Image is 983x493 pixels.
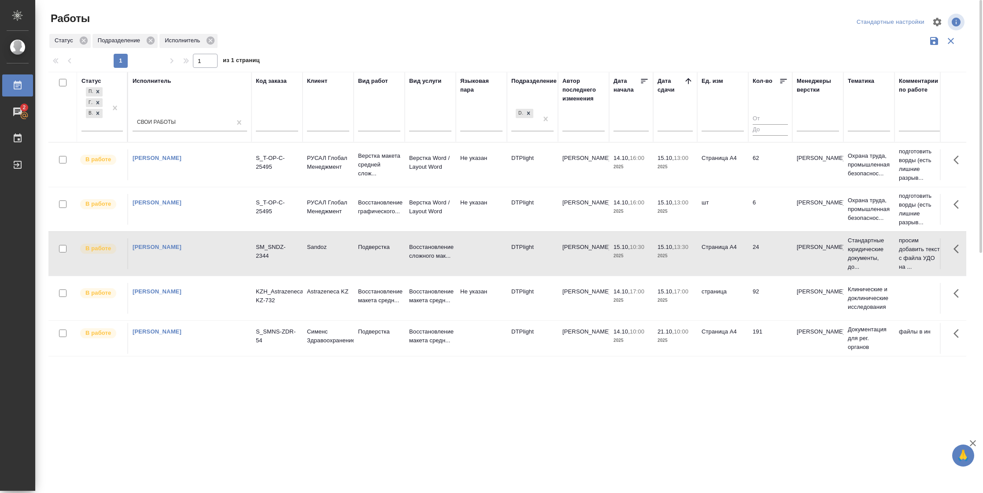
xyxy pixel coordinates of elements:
[613,77,640,94] div: Дата начала
[658,288,674,295] p: 15.10,
[674,199,688,206] p: 13:00
[507,194,558,225] td: DTPlight
[85,108,103,119] div: Подбор, Готов к работе, В работе
[49,34,91,48] div: Статус
[79,327,123,339] div: Исполнитель выполняет работу
[658,244,674,250] p: 15.10,
[86,109,93,118] div: В работе
[658,328,674,335] p: 21.10,
[256,77,287,85] div: Код заказа
[507,238,558,269] td: DTPlight
[133,288,181,295] a: [PERSON_NAME]
[697,149,748,180] td: Страница А4
[358,77,388,85] div: Вид работ
[17,103,31,112] span: 2
[307,327,349,345] p: Сименс Здравоохранение
[558,194,609,225] td: [PERSON_NAME]
[358,327,400,336] p: Подверстка
[613,336,649,345] p: 2025
[79,154,123,166] div: Исполнитель выполняет работу
[697,194,748,225] td: шт
[899,236,941,271] p: просим добавить текст с файла УДО на ...
[85,155,111,164] p: В работе
[748,238,792,269] td: 24
[748,323,792,354] td: 191
[409,154,451,171] p: Верстка Word / Layout Word
[658,252,693,260] p: 2025
[159,34,218,48] div: Исполнитель
[79,287,123,299] div: Исполнитель выполняет работу
[92,34,158,48] div: Подразделение
[848,77,874,85] div: Тематика
[85,86,103,97] div: Подбор, Готов к работе, В работе
[137,119,176,126] div: Свои работы
[658,296,693,305] p: 2025
[674,155,688,161] p: 13:00
[409,327,451,345] p: Восстановление макета средн...
[748,194,792,225] td: 6
[899,77,941,94] div: Комментарии по работе
[948,238,969,259] button: Здесь прячутся важные кнопки
[86,87,93,96] div: Подбор
[948,14,966,30] span: Посмотреть информацию
[307,77,327,85] div: Клиент
[358,243,400,252] p: Подверстка
[899,192,941,227] p: подготовить ворды (есть лишние разрыв...
[630,288,644,295] p: 17:00
[926,33,942,49] button: Сохранить фильтры
[613,288,630,295] p: 14.10,
[85,97,103,108] div: Подбор, Готов к работе, В работе
[133,244,181,250] a: [PERSON_NAME]
[848,152,890,178] p: Охрана труда, промышленная безопаснос...
[256,198,298,216] div: S_T-OP-C-25495
[307,198,349,216] p: РУСАЛ Глобал Менеджмент
[797,77,839,94] div: Менеджеры верстки
[630,244,644,250] p: 10:30
[511,77,557,85] div: Подразделение
[702,77,723,85] div: Ед. изм
[613,199,630,206] p: 14.10,
[854,15,927,29] div: split button
[55,36,76,45] p: Статус
[516,109,524,118] div: DTPlight
[558,238,609,269] td: [PERSON_NAME]
[753,77,772,85] div: Кол-во
[697,323,748,354] td: Страница А4
[899,147,941,182] p: подготовить ворды (есть лишние разрыв...
[358,152,400,178] p: Верстка макета средней слож...
[848,325,890,352] p: Документация для рег. органов
[85,289,111,297] p: В работе
[165,36,203,45] p: Исполнитель
[307,243,349,252] p: Sandoz
[133,77,171,85] div: Исполнитель
[658,207,693,216] p: 2025
[133,155,181,161] a: [PERSON_NAME]
[85,244,111,253] p: В работе
[98,36,143,45] p: Подразделение
[674,328,688,335] p: 10:00
[848,285,890,311] p: Клинические и доклинические исследования
[256,154,298,171] div: S_T-OP-C-25495
[456,149,507,180] td: Не указан
[133,199,181,206] a: [PERSON_NAME]
[658,163,693,171] p: 2025
[558,323,609,354] td: [PERSON_NAME]
[515,108,534,119] div: DTPlight
[753,124,788,135] input: До
[307,154,349,171] p: РУСАЛ Глобал Менеджмент
[797,327,839,336] p: [PERSON_NAME]
[748,283,792,314] td: 92
[797,287,839,296] p: [PERSON_NAME]
[948,283,969,304] button: Здесь прячутся важные кнопки
[256,243,298,260] div: SM_SNDZ-2344
[948,149,969,171] button: Здесь прячутся важные кнопки
[79,198,123,210] div: Исполнитель выполняет работу
[927,11,948,33] span: Настроить таблицу
[460,77,503,94] div: Языковая пара
[630,328,644,335] p: 10:00
[797,154,839,163] p: [PERSON_NAME]
[613,155,630,161] p: 14.10,
[558,149,609,180] td: [PERSON_NAME]
[674,288,688,295] p: 17:00
[899,327,941,336] p: файлы в ин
